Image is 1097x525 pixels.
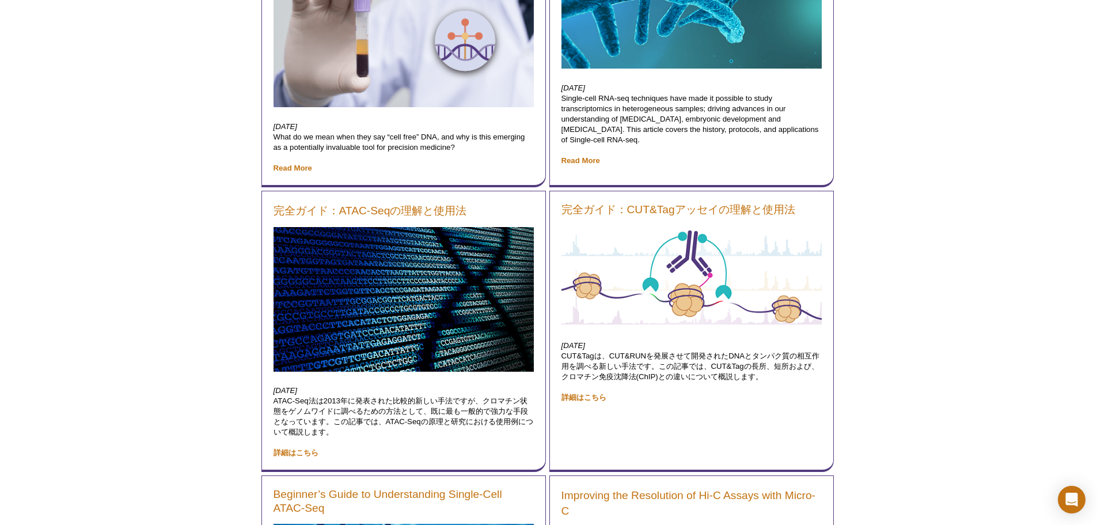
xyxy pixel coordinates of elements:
[561,83,822,166] p: Single-cell RNA-seq techniques have made it possible to study transcriptomics in heterogeneous sa...
[274,386,534,458] p: ATAC-Seq法は2013年に発表された比較的新しい手法ですが、クロマチン状態をゲノムワイドに調べるための方法として、既に最も一般的で強力な手段となっています。この記事では、ATAC-Seqの...
[561,203,795,217] a: 完全ガイド：CUT&Tagアッセイの理解と使用法
[561,341,822,403] p: CUT&Tagは、CUT&RUNを発展させて開発されたDNAとタンパク質の相互作用を調べる新しい手法です。この記事では、CUT&Tagの長所、短所および、クロマチン免疫沈降法(ChIP)との違い...
[274,122,298,131] em: [DATE]
[561,84,586,92] em: [DATE]
[274,164,312,172] a: Read More
[274,386,298,395] em: [DATE]
[274,203,467,218] a: 完全ガイド：ATAC-Seqの理解と使用法
[274,448,318,457] a: 詳細はこちら
[561,156,600,165] a: Read More
[274,122,534,173] p: What do we mean when they say “cell free” DNA, and why is this emerging as a potentially invaluab...
[561,393,606,402] a: 詳細はこちら
[561,488,822,519] a: Improving the Resolution of Hi-C Assays with Micro-C
[274,488,534,515] a: Beginner’s Guide to Understanding Single-Cell ATAC-Seq
[1058,486,1085,513] div: Open Intercom Messenger
[274,227,534,372] img: ATAC-Seq
[561,341,586,350] em: [DATE]
[561,225,822,327] img: What is CUT&Tag and How Does it Work?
